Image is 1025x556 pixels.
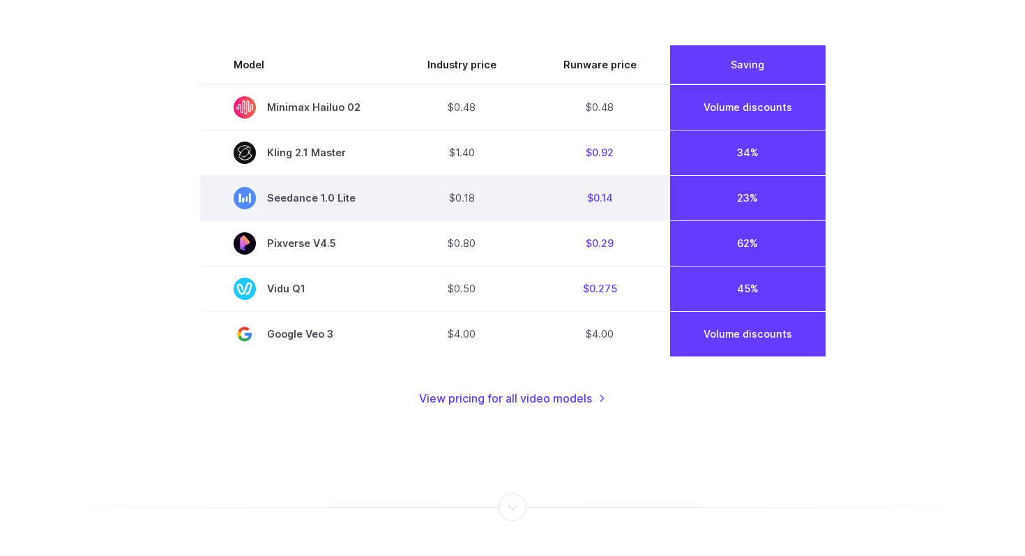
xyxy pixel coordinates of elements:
span: Seedance 1.0 Lite [234,187,360,209]
a: View pricing for all video models [419,390,606,408]
td: $0.48 [530,84,670,130]
span: Pixverse V4.5 [234,232,360,255]
th: Runware price [530,45,670,84]
td: $0.50 [394,266,530,311]
td: $0.14 [530,175,670,220]
a: Volume discounts [704,328,792,340]
span: Kling 2.1 Master [234,142,360,164]
td: 45% [670,266,826,311]
th: Model [200,45,394,84]
td: $4.00 [530,311,670,356]
td: $0.80 [394,220,530,266]
td: 23% [670,175,826,220]
td: $0.29 [530,220,670,266]
td: $0.92 [530,130,670,175]
td: $0.18 [394,175,530,220]
th: Industry price [394,45,530,84]
a: Volume discounts [704,101,792,113]
td: $1.40 [394,130,530,175]
th: Saving [670,45,826,84]
td: 34% [670,130,826,175]
span: Minimax Hailuo 02 [234,96,360,119]
span: Vidu Q1 [234,278,360,300]
span: Google Veo 3 [234,323,360,345]
td: $0.48 [394,84,530,130]
td: $4.00 [394,311,530,356]
td: 62% [670,220,826,266]
td: $0.275 [530,266,670,311]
